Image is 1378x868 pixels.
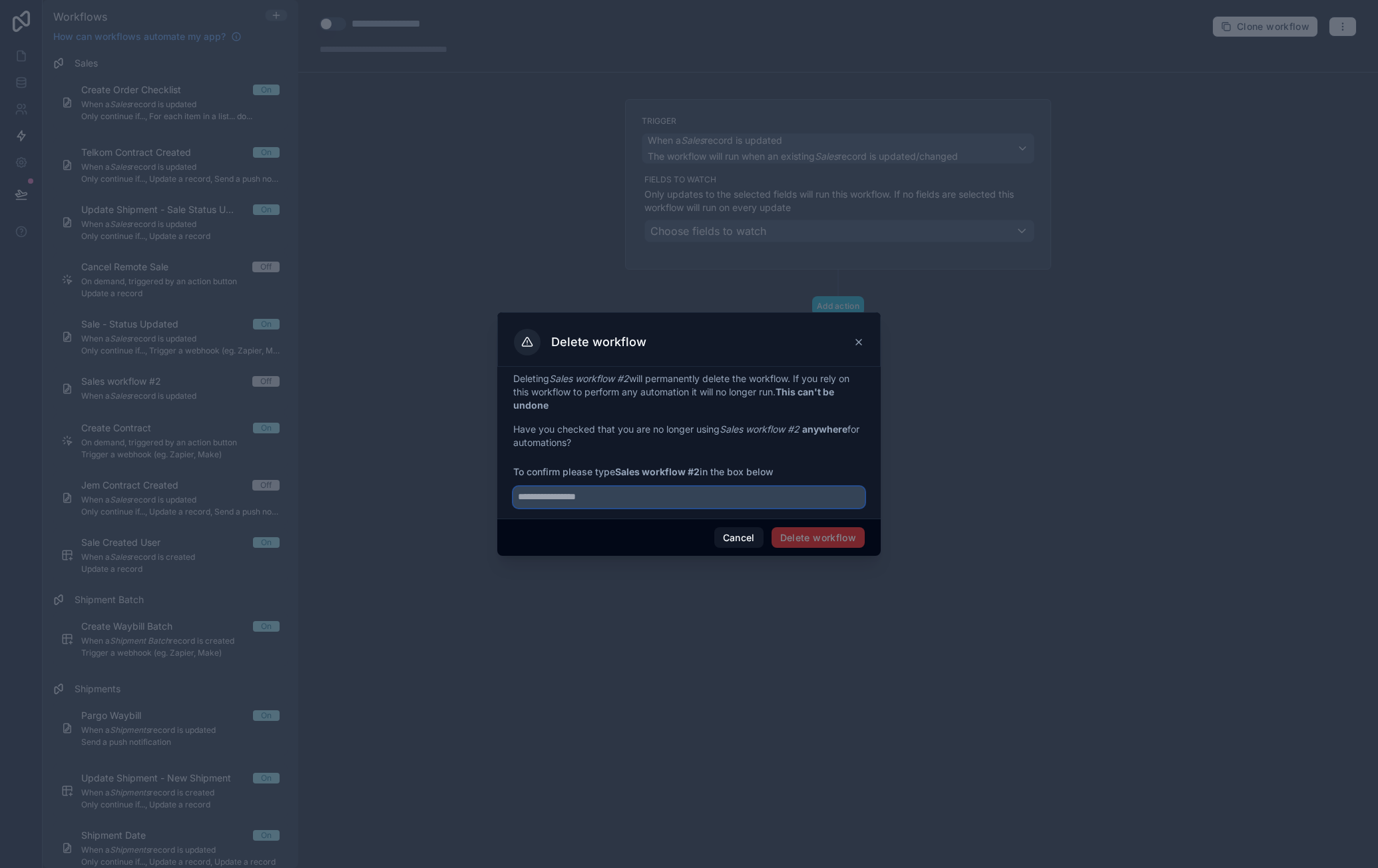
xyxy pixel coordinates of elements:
[615,466,700,477] strong: Sales workflow #2
[513,372,865,412] p: Deleting will permanently delete the workflow. If you rely on this workflow to perform any automa...
[513,423,865,449] p: Have you checked that you are no longer using for automations?
[513,465,865,479] span: To confirm please type in the box below
[720,423,800,435] em: Sales workflow #2
[549,373,629,384] em: Sales workflow #2
[714,527,764,548] button: Cancel
[802,423,847,435] strong: anywhere
[551,334,646,350] h3: Delete workflow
